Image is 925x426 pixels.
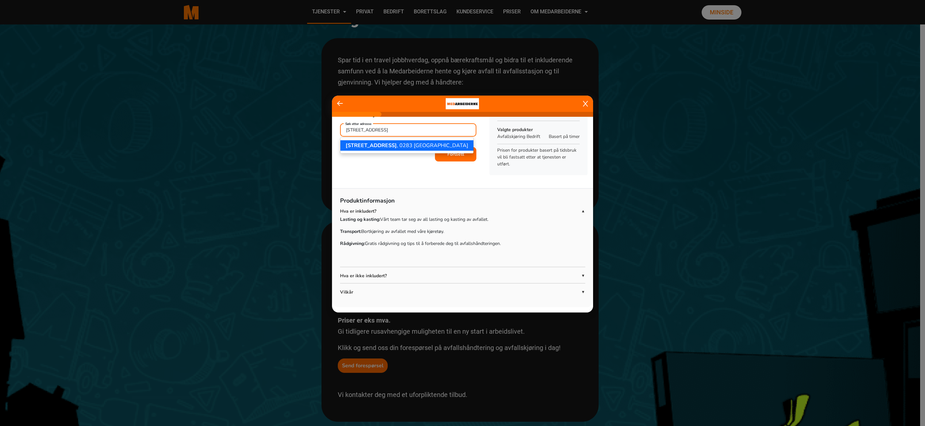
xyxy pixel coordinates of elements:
[340,208,581,215] p: Hva er inkludert?
[340,216,380,222] strong: Lasting og kasting:
[340,216,585,223] p: Vårt team tar seg av all lasting og kasting av avfallet.
[497,147,580,167] p: Prisen for produkter basert på tidsbruk vil bli fastsatt etter at tjenesten er utført.
[340,289,581,296] p: Vilkår
[346,142,397,149] span: [STREET_ADDRESS]
[340,240,585,247] p: Gratis rådgivning og tips til å forberede deg til avfallshåndteringen.
[340,123,477,137] input: Søk...
[581,208,585,214] span: ▲
[340,240,365,247] strong: Rådgivning:
[581,289,585,295] span: ▼
[340,196,585,208] p: Produktinformasjon
[340,228,585,235] p: Bortkjøring av avfallet med våre kjøretøy.
[435,147,476,161] button: Fortsett
[446,96,479,112] img: bacdd172-0455-430b-bf8f-cf411a8648e0
[581,273,585,279] span: ▼
[340,228,361,235] strong: Transport:
[549,133,580,140] span: Basert på timer
[340,110,477,118] h5: Hvor skal tjenesten utføres?
[497,127,533,133] b: Valgte produkter
[340,272,581,279] p: Hva er ikke inkludert?
[497,133,545,140] p: Avfallskjøring Bedrift
[346,142,468,149] ngb-highlight: , 0283 [GEOGRAPHIC_DATA]
[447,151,464,157] b: Fortsett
